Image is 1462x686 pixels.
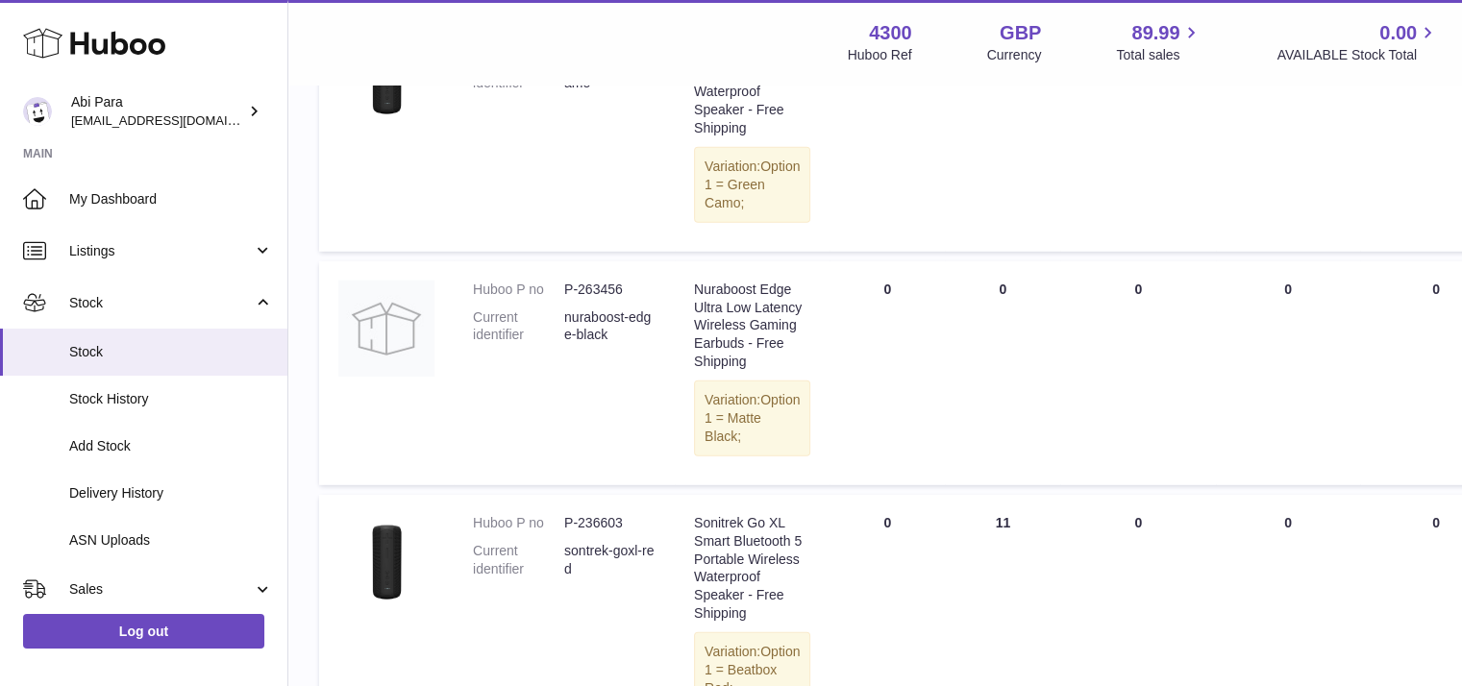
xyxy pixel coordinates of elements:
div: Variation: [694,380,810,456]
td: 0 [1060,10,1216,252]
span: Stock [69,294,253,312]
dd: sontrek-goxl-red [564,542,656,578]
span: ASN Uploads [69,531,273,550]
div: Abi Para [71,93,244,130]
span: [EMAIL_ADDRESS][DOMAIN_NAME] [71,112,283,128]
span: Stock History [69,390,273,408]
dt: Huboo P no [473,514,564,532]
img: product image [338,281,434,377]
td: 0 [830,261,945,485]
td: 0 [1060,261,1216,485]
dd: P-236603 [564,514,656,532]
span: 0 [1432,282,1440,297]
span: Listings [69,242,253,260]
td: 0 [1216,10,1360,252]
div: Nuraboost Edge Ultra Low Latency Wireless Gaming Earbuds - Free Shipping [694,281,810,371]
span: Add Stock [69,437,273,455]
span: Option 1 = Green Camo; [705,159,800,210]
dt: Huboo P no [473,281,564,299]
span: 0 [1432,515,1440,530]
span: Option 1 = Matte Black; [705,392,800,444]
div: Huboo Ref [848,46,912,64]
a: Log out [23,614,264,649]
img: product image [338,514,434,610]
strong: 4300 [869,20,912,46]
img: Abi@mifo.co.uk [23,97,52,126]
span: Stock [69,343,273,361]
dd: P-263456 [564,281,656,299]
dt: Current identifier [473,308,564,345]
span: Total sales [1116,46,1202,64]
td: 0 [1216,261,1360,485]
dt: Current identifier [473,542,564,578]
span: 89.99 [1131,20,1179,46]
span: My Dashboard [69,190,273,208]
a: 0.00 AVAILABLE Stock Total [1276,20,1439,64]
a: 89.99 Total sales [1116,20,1202,64]
td: 4 [945,10,1060,252]
span: Sales [69,580,253,599]
div: Sonitrek Go XL Smart Bluetooth 5 Portable Wireless Waterproof Speaker - Free Shipping [694,514,810,623]
div: Currency [987,46,1042,64]
td: 0 [945,261,1060,485]
strong: GBP [1000,20,1041,46]
span: 0.00 [1379,20,1417,46]
span: Delivery History [69,484,273,502]
dd: nuraboost-edge-black [564,308,656,345]
div: Variation: [694,147,810,223]
span: AVAILABLE Stock Total [1276,46,1439,64]
td: 0 [830,10,945,252]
